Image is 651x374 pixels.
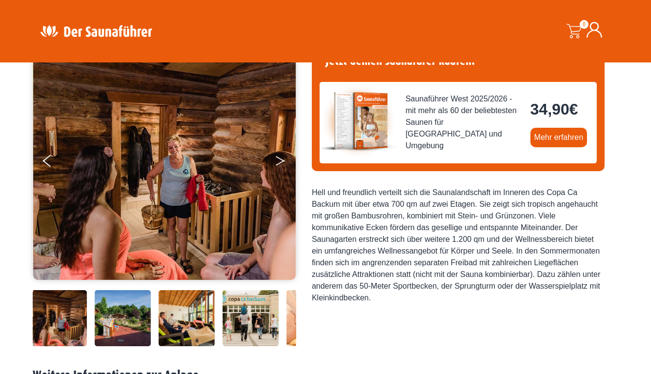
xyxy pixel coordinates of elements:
span: 0 [580,20,589,29]
bdi: 34,90 [530,100,578,118]
button: Previous [43,151,67,175]
button: Next [275,151,299,175]
span: Saunaführer West 2025/2026 - mit mehr als 60 der beliebtesten Saunen für [GEOGRAPHIC_DATA] und Um... [406,93,523,152]
span: € [570,100,578,118]
img: der-saunafuehrer-2025-west.jpg [320,82,398,160]
div: Hell und freundlich verteilt sich die Saunalandschaft im Inneren des Copa Ca Backum mit über etwa... [312,187,605,304]
a: Mehr erfahren [530,128,588,147]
